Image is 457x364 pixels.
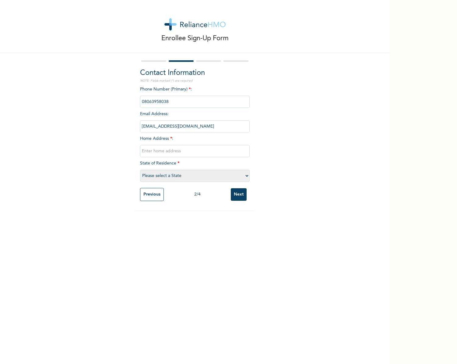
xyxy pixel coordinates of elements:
input: Enter email Address [140,120,250,133]
input: Next [231,188,247,201]
div: 2 / 4 [164,191,231,198]
span: Home Address : [140,136,250,153]
p: NOTE: Fields marked (*) are required [140,79,250,83]
span: Phone Number (Primary) : [140,87,250,104]
p: Enrollee Sign-Up Form [161,34,229,44]
span: Email Address : [140,112,250,129]
img: logo [164,18,226,30]
input: Previous [140,188,164,201]
input: Enter home address [140,145,250,157]
span: State of Residence [140,161,250,178]
h2: Contact Information [140,68,250,79]
input: Enter Primary Phone Number [140,96,250,108]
